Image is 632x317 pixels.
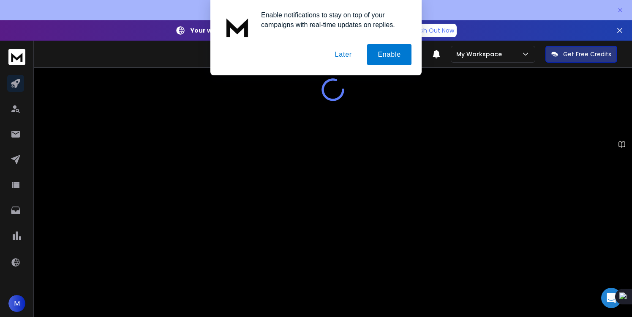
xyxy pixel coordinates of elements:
[8,295,25,312] button: M
[324,44,362,65] button: Later
[601,288,621,308] div: Open Intercom Messenger
[221,10,254,44] img: notification icon
[367,44,411,65] button: Enable
[254,10,411,30] div: Enable notifications to stay on top of your campaigns with real-time updates on replies.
